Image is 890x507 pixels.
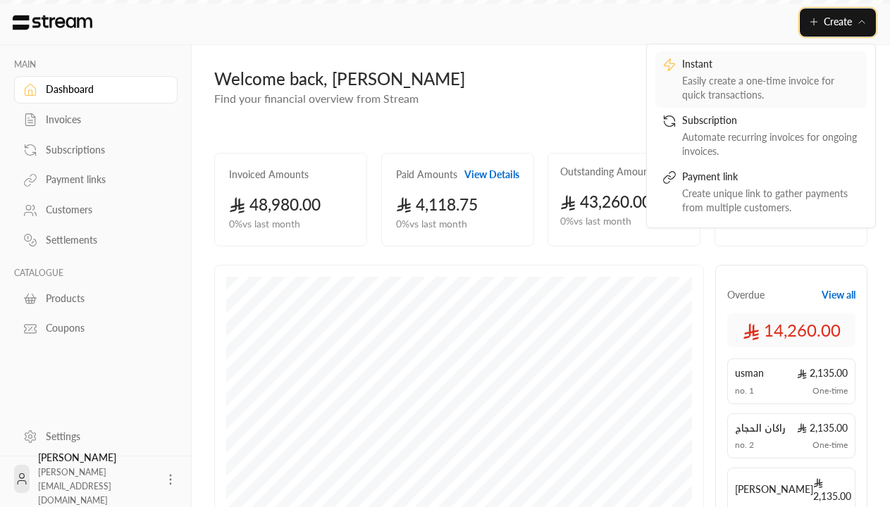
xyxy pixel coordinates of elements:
a: Settlements [14,227,178,254]
div: Welcome back, [PERSON_NAME] [214,68,867,90]
a: Dashboard [14,76,178,104]
p: CATALOGUE [14,268,178,279]
span: 0 % vs last month [560,214,631,229]
div: Instant [682,57,860,74]
button: Create [800,8,876,37]
div: Customers [46,203,160,217]
div: Products [46,292,160,306]
a: Coupons [14,315,178,342]
span: راكان الحجاج [735,421,786,435]
a: Customers [14,196,178,224]
span: 0 % vs last month [396,217,467,232]
button: View all [822,288,855,302]
span: 2,135.00 [797,421,848,435]
button: View Details [464,168,519,182]
div: Invoices [46,113,160,127]
a: Payment links [14,166,178,194]
span: Overdue [727,288,765,302]
div: Automate recurring invoices for ongoing invoices. [682,130,860,158]
div: Create unique link to gather payments from multiple customers. [682,187,860,215]
h2: Paid Amounts [396,168,457,182]
div: Subscription [682,113,860,130]
h2: Invoiced Amounts [229,168,309,182]
span: 43,260.00 [560,192,652,211]
span: no. 2 [735,439,754,451]
a: Settings [14,423,178,450]
span: 4,118.75 [396,195,478,214]
span: [PERSON_NAME] [735,482,813,496]
h2: Outstanding Amounts [560,165,657,179]
p: MAIN [14,59,178,70]
span: 14,260.00 [743,319,841,342]
span: usman [735,366,764,380]
a: Subscriptions [14,136,178,163]
div: Subscriptions [46,143,160,157]
div: Coupons [46,321,160,335]
a: Payment linkCreate unique link to gather payments from multiple customers. [655,164,867,220]
div: Dashboard [46,82,160,96]
span: 2,135.00 [813,475,851,503]
span: 0 % vs last month [229,217,300,232]
span: 48,980.00 [229,195,321,214]
div: Easily create a one-time invoice for quick transactions. [682,74,860,102]
div: Settlements [46,233,160,247]
span: Find your financial overview from Stream [214,92,419,105]
span: no. 1 [735,385,754,396]
a: SubscriptionAutomate recurring invoices for ongoing invoices. [655,108,867,164]
div: Payment link [682,170,860,187]
img: Logo [11,15,94,30]
div: Payment links [46,173,160,187]
a: InstantEasily create a one-time invoice for quick transactions. [655,51,867,108]
span: Create [824,15,852,27]
span: One-time [812,385,848,396]
span: [PERSON_NAME][EMAIL_ADDRESS][DOMAIN_NAME] [38,467,111,506]
span: One-time [812,439,848,451]
a: Products [14,284,178,312]
a: Invoices [14,106,178,134]
div: Settings [46,430,160,444]
div: [PERSON_NAME] [38,451,155,507]
span: 2,135.00 [797,366,848,380]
